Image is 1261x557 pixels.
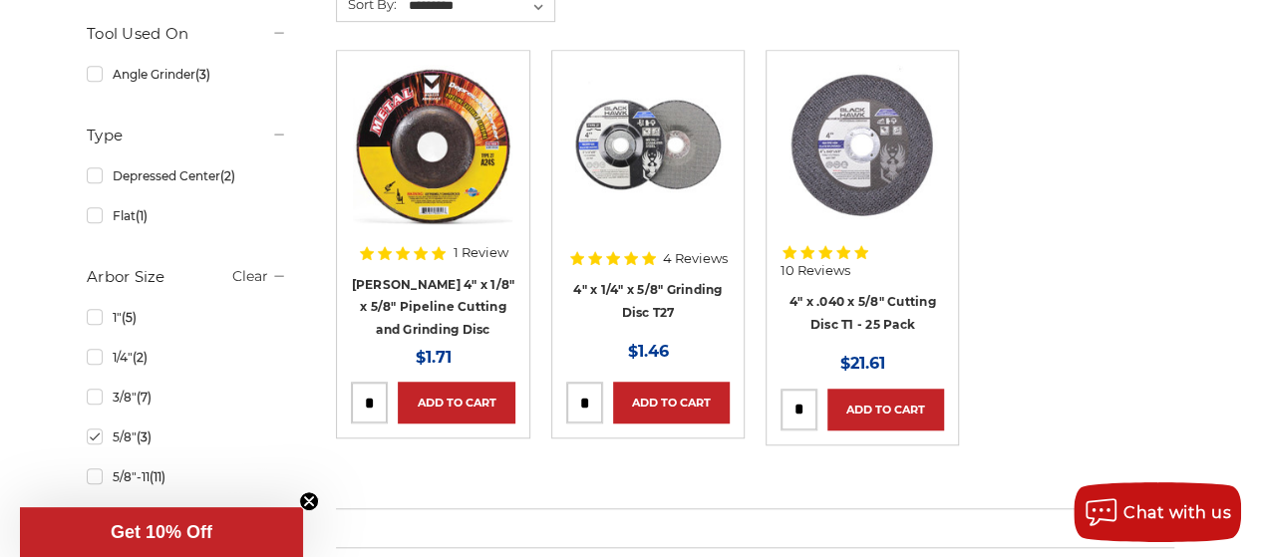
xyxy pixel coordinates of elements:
a: 4" x .040 x 5/8" Cutting Disc T1 - 25 Pack [789,294,936,332]
a: 5/8"-11 [87,459,287,494]
span: 1 Review [453,246,507,259]
a: Add to Cart [827,389,944,430]
a: 4 inch cut off wheel for angle grinder [781,65,944,228]
a: 5/8" [87,419,287,454]
div: Get 10% OffClose teaser [20,507,303,557]
span: Chat with us [1123,503,1231,522]
span: (5) [122,310,137,325]
span: 4 Reviews [663,252,728,265]
span: (2) [133,350,148,365]
button: Close teaser [299,491,319,511]
a: 4" x 1/4" x 5/8" Grinding Disc T27 [573,282,722,320]
span: $21.61 [840,354,885,373]
a: Flat [87,198,287,233]
span: 10 Reviews [781,264,850,277]
span: (7) [137,390,152,405]
span: $1.46 [627,342,668,361]
a: 1/4" [87,340,287,375]
a: 3/8" [87,380,287,415]
span: $1.71 [415,348,451,367]
span: (11) [150,469,165,484]
img: 4 inch BHA grinding wheels [568,65,728,224]
a: Clear [231,267,267,285]
a: Mercer 4" x 1/8" x 5/8 Cutting and Light Grinding Wheel [351,65,514,228]
span: (2) [220,168,235,183]
a: Add to Cart [398,382,514,423]
span: (3) [195,67,210,82]
a: Depressed Center [87,158,287,193]
a: Angle Grinder [87,57,287,92]
span: (1) [136,208,148,223]
img: Mercer 4" x 1/8" x 5/8 Cutting and Light Grinding Wheel [353,65,512,224]
button: Chat with us [1074,482,1241,542]
a: [PERSON_NAME] 4" x 1/8" x 5/8" Pipeline Cutting and Grinding Disc [352,277,515,337]
span: Get 10% Off [111,522,212,542]
img: 4 inch cut off wheel for angle grinder [783,65,942,224]
a: 7/8" [87,499,287,534]
h5: Arbor Size [87,265,287,289]
a: 1" [87,300,287,335]
span: (3) [137,429,152,444]
a: Add to Cart [613,382,730,423]
h5: Tool Used On [87,22,287,46]
h5: Type [87,124,287,147]
a: 4 inch BHA grinding wheels [566,65,730,228]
